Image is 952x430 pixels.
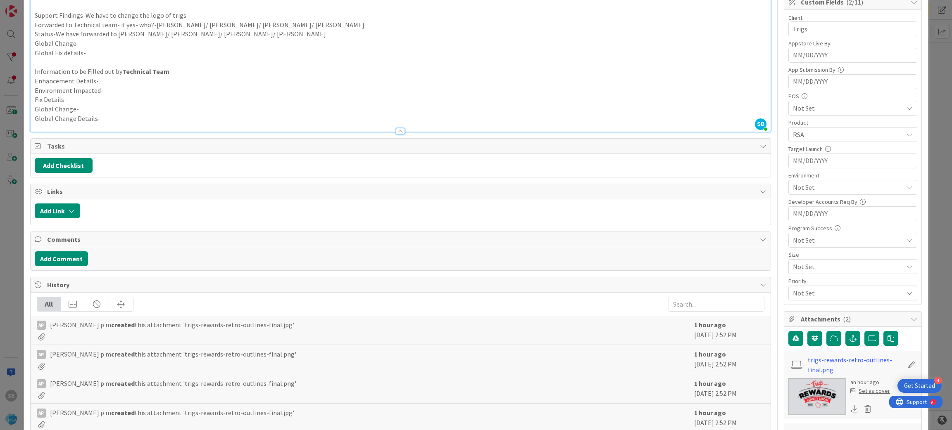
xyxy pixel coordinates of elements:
a: trigs-rewards-retro-outlines-final.png [808,355,904,375]
span: Not Set [793,261,899,272]
span: SB [755,118,766,130]
b: created [111,350,135,358]
span: [PERSON_NAME] p m this attachment 'trigs-rewards-retro-outlines-final.jpg' [50,320,294,330]
div: 9+ [42,3,46,10]
input: MM/DD/YYYY [793,154,913,168]
strong: Technical Team [122,67,169,76]
div: an hour ago [850,378,890,387]
div: All [37,297,61,311]
b: created [111,321,135,329]
span: Tasks [47,141,756,151]
div: App Submission By [788,67,917,73]
div: Size [788,252,917,258]
div: Developer Accounts Req By [788,199,917,205]
b: 1 hour ago [694,379,726,387]
button: Add Link [35,203,80,218]
p: Global Change Details- [35,114,767,123]
div: 4 [934,377,942,384]
b: created [111,379,135,387]
span: Links [47,187,756,196]
div: Program Success [788,225,917,231]
div: Target Launch [788,146,917,152]
b: 1 hour ago [694,350,726,358]
button: Add Checklist [35,158,93,173]
p: Support Findings-We have to change the logo of trigs [35,11,767,20]
p: Information to be Filled out by - [35,67,767,76]
div: Appstore Live By [788,40,917,46]
b: created [111,409,135,417]
div: [DATE] 2:52 PM [694,320,764,340]
span: History [47,280,756,290]
div: Ap [37,350,46,359]
div: Set as cover [850,387,890,395]
div: POS [788,93,917,99]
div: [DATE] 2:52 PM [694,349,764,370]
div: Ap [37,409,46,418]
p: Global Fix details- [35,48,767,58]
div: Ap [37,321,46,330]
span: Not Set [793,182,903,192]
p: Status-We have forwarded to [PERSON_NAME]/ [PERSON_NAME]/ [PERSON_NAME]/ [PERSON_NAME] [35,29,767,39]
span: Not Set [793,235,903,245]
p: Enhancement Details- [35,76,767,86]
span: Attachments [801,314,907,324]
div: Environment [788,172,917,178]
div: Ap [37,379,46,388]
input: MM/DD/YYYY [793,207,913,221]
div: Priority [788,278,917,284]
p: Global Change- [35,39,767,48]
span: ( 2 ) [843,315,851,323]
input: MM/DD/YYYY [793,75,913,89]
input: MM/DD/YYYY [793,48,913,62]
div: [DATE] 2:52 PM [694,378,764,399]
span: Support [17,1,38,11]
span: RSA [793,130,903,139]
button: Add Comment [35,251,88,266]
p: Forwarded to Technical team- if yes- who?-[PERSON_NAME]/ [PERSON_NAME]/ [PERSON_NAME]/ [PERSON_NAME] [35,20,767,30]
label: Client [788,14,802,21]
p: Fix Details - [35,95,767,104]
p: Global Change- [35,104,767,114]
span: Not Set [793,287,899,299]
input: Search... [669,297,764,312]
div: [DATE] 2:52 PM [694,408,764,428]
div: Get Started [904,382,935,390]
span: [PERSON_NAME] p m this attachment 'trigs-rewards-retro-outlines-final.png' [50,349,296,359]
span: Comments [47,234,756,244]
b: 1 hour ago [694,409,726,417]
div: Download [850,404,859,414]
span: [PERSON_NAME] p m this attachment 'trigs-rewards-retro-outlines-final.png' [50,378,296,388]
span: Not Set [793,103,903,113]
span: [PERSON_NAME] p m this attachment 'trigs-rewards-retro-outlines-final.jpg' [50,408,294,418]
b: 1 hour ago [694,321,726,329]
div: Product [788,120,917,125]
div: Open Get Started checklist, remaining modules: 4 [897,379,942,393]
p: Environment Impacted- [35,86,767,95]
